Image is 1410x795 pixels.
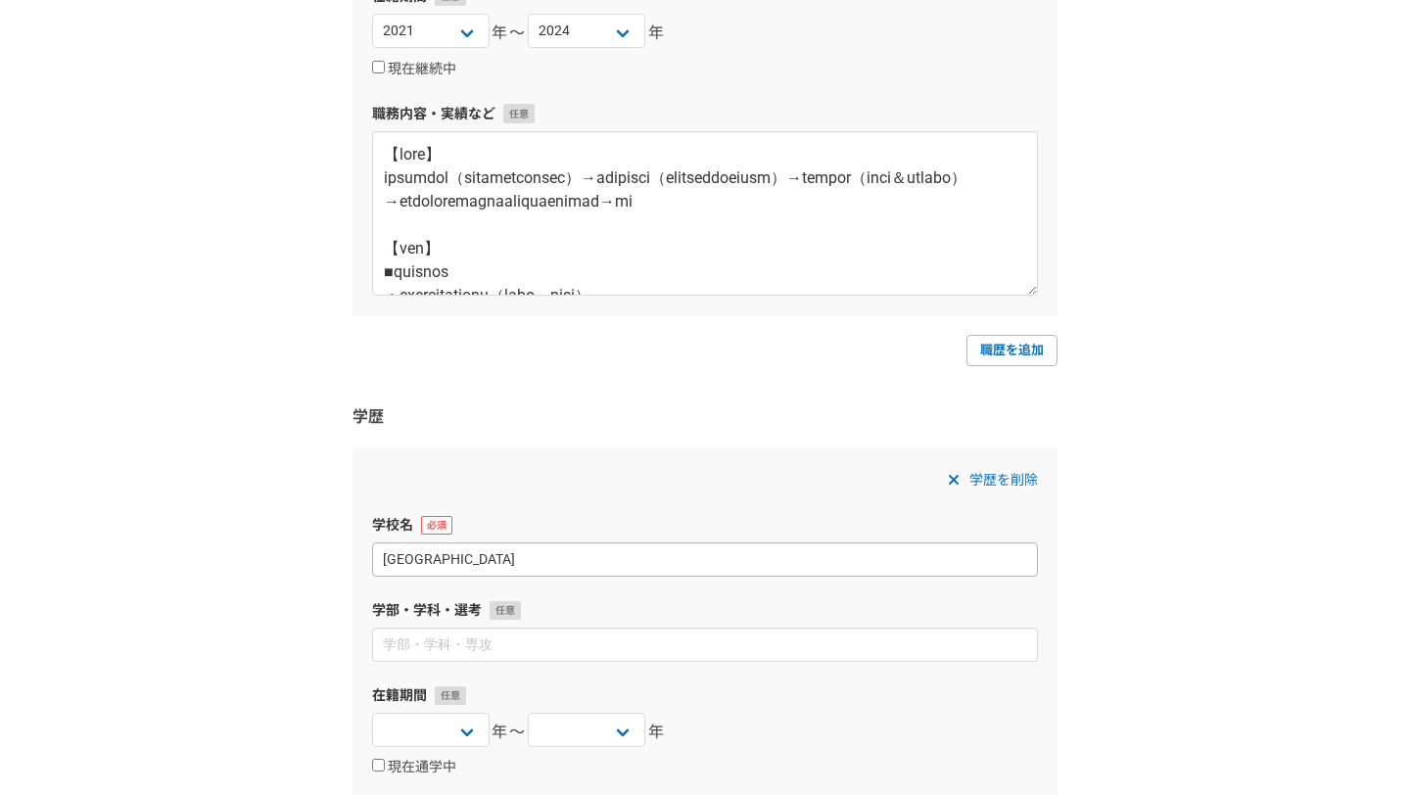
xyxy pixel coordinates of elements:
span: 年〜 [492,721,526,744]
span: 学歴を削除 [969,468,1038,491]
label: 現在通学中 [372,759,456,776]
span: 年〜 [492,22,526,45]
h3: 学歴 [352,405,1057,429]
input: 学校名 [372,542,1038,577]
label: 職務内容・実績など [372,104,1038,124]
input: 学部・学科・専攻 [372,628,1038,662]
label: 在籍期間 [372,685,1038,706]
label: 学部・学科・選考 [372,600,1038,621]
span: 年 [648,22,666,45]
label: 現在継続中 [372,61,456,78]
input: 現在通学中 [372,759,385,772]
label: 学校名 [372,515,1038,536]
input: 現在継続中 [372,61,385,73]
span: 年 [648,721,666,744]
a: 職歴を追加 [966,335,1057,366]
